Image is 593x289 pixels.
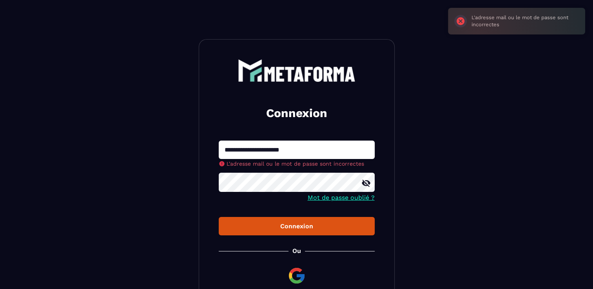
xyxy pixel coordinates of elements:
[238,59,355,82] img: logo
[225,222,368,230] div: Connexion
[219,217,375,235] button: Connexion
[287,266,306,285] img: google
[227,161,364,167] span: L'adresse mail ou le mot de passe sont incorrectes
[228,105,365,121] h2: Connexion
[292,247,301,255] p: Ou
[219,59,375,82] a: logo
[308,194,375,201] a: Mot de passe oublié ?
